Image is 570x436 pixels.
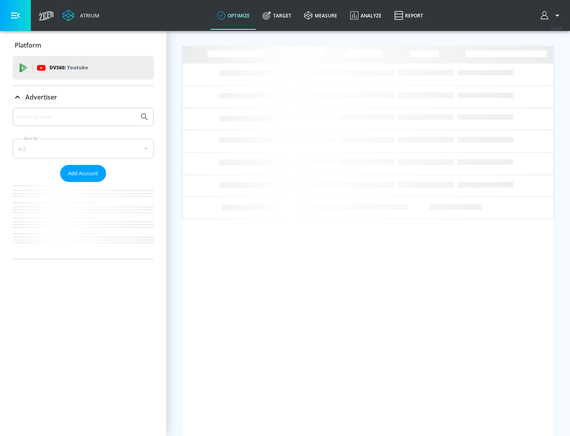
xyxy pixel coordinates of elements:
div: Platform [13,34,154,56]
a: Analyze [344,1,388,30]
a: Target [256,1,298,30]
p: Advertiser [25,93,57,101]
p: Platform [15,41,41,50]
a: Atrium [63,10,99,21]
div: Advertiser [13,108,154,259]
div: Atrium [77,12,99,19]
span: Add Account [68,169,98,178]
div: DV360: Youtube [13,56,154,80]
div: Advertiser [13,86,154,108]
div: A-Z [13,139,154,159]
span: v 4.33.5 [551,26,562,31]
nav: list of Advertiser [13,182,154,259]
p: Youtube [67,63,88,72]
a: Report [388,1,429,30]
input: Search by name [16,112,136,122]
label: Sort By [23,136,40,141]
a: measure [298,1,344,30]
a: optimize [211,1,256,30]
p: DV360: [49,63,88,72]
button: Add Account [60,165,106,182]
